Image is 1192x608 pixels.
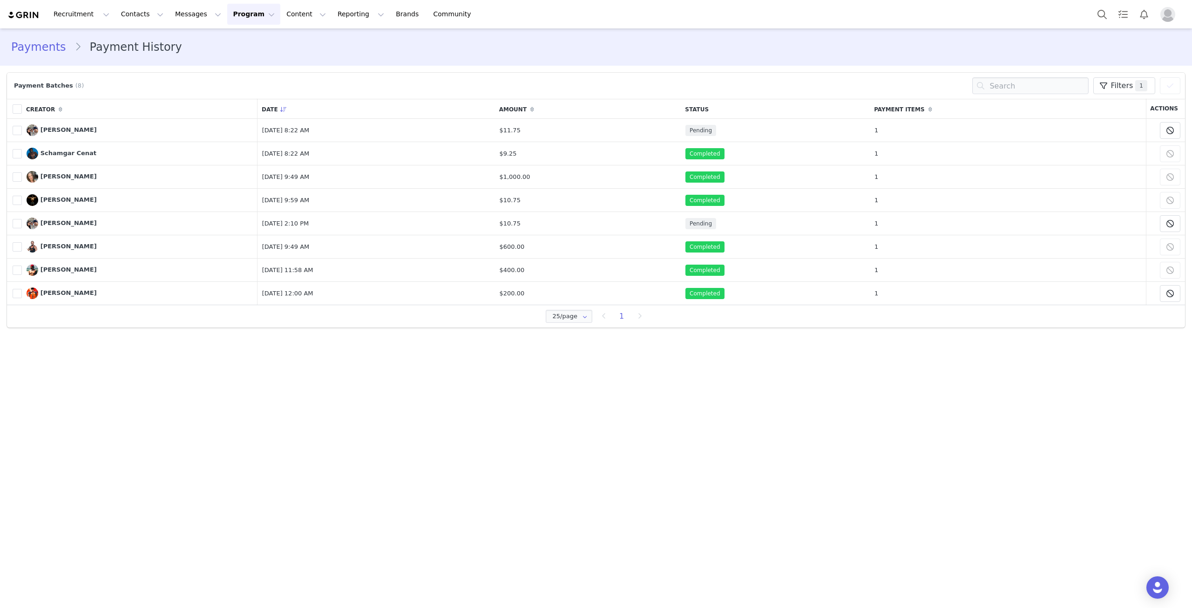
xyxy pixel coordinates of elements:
[27,264,38,276] img: Luke Barrow
[870,165,1146,189] td: 1
[75,81,84,90] span: (8)
[332,4,390,25] button: Reporting
[870,282,1146,305] td: 1
[1093,77,1155,94] button: Filters1
[685,195,724,206] span: Completed
[870,259,1146,282] td: 1
[41,219,97,226] span: [PERSON_NAME]
[22,99,257,119] th: Creator
[257,259,495,282] td: [DATE] 11:58 AM
[257,165,495,189] td: [DATE] 9:49 AM
[613,310,630,323] li: 1
[27,218,38,229] img: Zaide Lozano
[257,119,495,142] td: [DATE] 8:22 AM
[1155,7,1185,22] button: Profile
[27,287,97,299] a: [PERSON_NAME]
[27,194,97,206] a: [PERSON_NAME]
[1134,4,1154,25] button: Notifications
[499,173,530,180] span: $1,000.00
[48,4,115,25] button: Recruitment
[495,99,681,119] th: Amount
[27,241,97,253] a: [PERSON_NAME]
[681,99,870,119] th: Status
[27,124,97,136] a: [PERSON_NAME]
[685,148,724,159] span: Completed
[1111,80,1133,91] span: Filters
[499,290,524,297] span: $200.00
[972,77,1089,94] input: Search
[7,11,40,20] img: grin logo
[169,4,227,25] button: Messages
[870,119,1146,142] td: 1
[27,241,38,253] img: Jason Rosell
[27,264,97,276] a: [PERSON_NAME]
[685,218,716,229] span: Pending
[870,142,1146,165] td: 1
[685,288,724,299] span: Completed
[41,196,97,203] span: [PERSON_NAME]
[428,4,481,25] a: Community
[41,126,97,133] span: [PERSON_NAME]
[870,189,1146,212] td: 1
[27,148,96,159] a: Schamgar Cenat
[41,266,97,273] span: [PERSON_NAME]
[870,99,1146,119] th: Payment Items
[685,171,724,183] span: Completed
[1092,4,1112,25] button: Search
[499,127,521,134] span: $11.75
[870,235,1146,259] td: 1
[41,173,97,180] span: [PERSON_NAME]
[499,197,521,204] span: $10.75
[115,4,169,25] button: Contacts
[27,171,97,183] a: [PERSON_NAME]
[27,218,97,229] a: [PERSON_NAME]
[27,194,38,206] img: Javon Wingate
[11,39,74,55] a: Payments
[499,220,521,227] span: $10.75
[685,125,716,136] span: Pending
[41,289,97,296] span: [PERSON_NAME]
[499,243,524,250] span: $600.00
[257,99,495,119] th: Date
[1135,80,1147,91] span: 1
[257,142,495,165] td: [DATE] 8:22 AM
[257,189,495,212] td: [DATE] 9:59 AM
[27,148,38,159] img: Schamgar Cenat
[41,243,97,250] span: [PERSON_NAME]
[257,212,495,235] td: [DATE] 2:10 PM
[27,124,38,136] img: Zaide Lozano
[257,235,495,259] td: [DATE] 9:49 AM
[27,287,38,299] img: Zac Parker
[499,266,524,273] span: $400.00
[685,241,724,253] span: Completed
[685,265,724,276] span: Completed
[1113,4,1133,25] a: Tasks
[390,4,427,25] a: Brands
[12,81,88,90] div: Payment Batches
[1160,7,1175,22] img: placeholder-profile.jpg
[257,282,495,305] td: [DATE] 12:00 AM
[499,150,516,157] span: $9.25
[27,171,38,183] img: Ryan Weitz
[41,150,96,157] span: Schamgar Cenat
[870,212,1146,235] td: 1
[1146,99,1185,119] th: Actions
[546,310,592,323] input: Select
[227,4,280,25] button: Program
[1146,576,1169,599] div: Open Intercom Messenger
[281,4,332,25] button: Content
